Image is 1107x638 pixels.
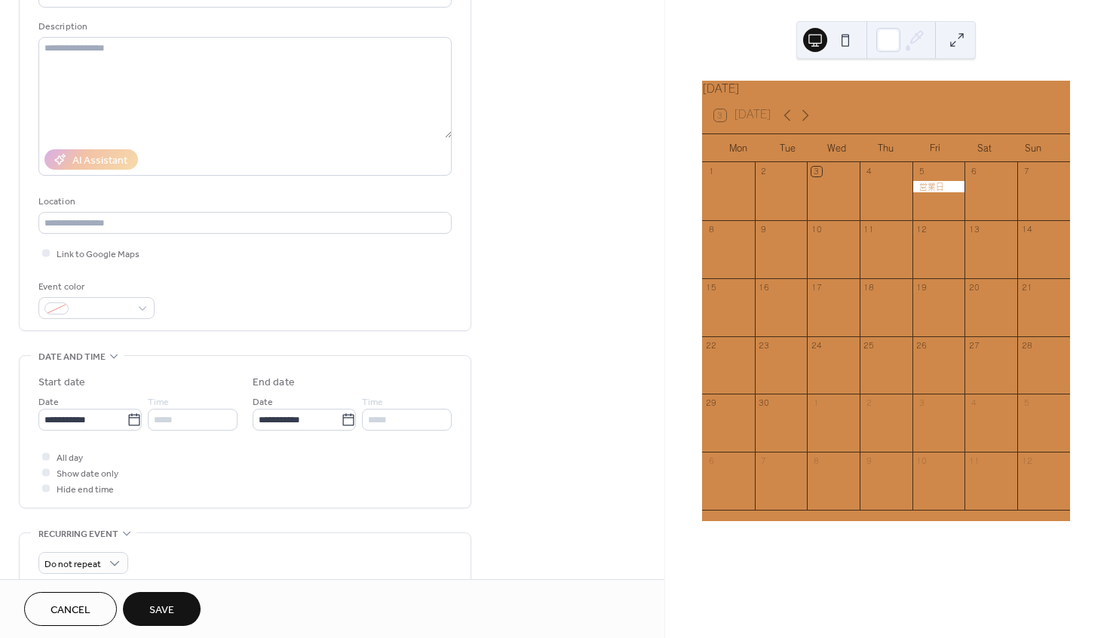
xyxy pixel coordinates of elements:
div: Sun [1009,134,1058,163]
span: Hide end time [57,482,114,498]
div: 8 [706,224,716,235]
div: 5 [1022,398,1032,409]
div: 14 [1022,224,1032,235]
div: Mon [714,134,763,163]
div: 12 [1022,456,1032,467]
div: [DATE] [702,81,1070,97]
div: 16 [759,282,769,293]
button: Cancel [24,592,117,626]
div: 27 [969,340,980,351]
div: 7 [759,456,769,467]
div: 5 [916,167,927,177]
div: 19 [916,282,927,293]
div: 2 [759,167,769,177]
div: Description [38,19,449,35]
button: Save [123,592,201,626]
div: 18 [863,282,874,293]
div: Sat [960,134,1009,163]
div: 10 [916,456,927,467]
div: 4 [863,167,874,177]
div: 30 [759,398,769,409]
div: 10 [811,224,822,235]
div: 1 [706,167,716,177]
div: 23 [759,340,769,351]
span: Cancel [51,603,90,618]
div: 9 [759,224,769,235]
div: 1 [811,398,822,409]
span: Time [362,394,383,410]
div: 26 [916,340,927,351]
div: 4 [969,398,980,409]
div: Location [38,194,449,210]
span: Show date only [57,466,118,482]
span: All day [57,450,83,466]
div: Tue [763,134,812,163]
div: 20 [969,282,980,293]
div: 3 [916,398,927,409]
span: Do not repeat [44,556,101,573]
div: 11 [863,224,874,235]
div: 11 [969,456,980,467]
div: Event color [38,279,152,295]
span: Date [253,394,273,410]
div: 24 [811,340,822,351]
div: 7 [1022,167,1032,177]
span: Date and time [38,349,106,365]
div: 9 [863,456,874,467]
span: Save [149,603,174,618]
div: 3 [811,167,822,177]
div: Start date [38,375,85,391]
span: Recurring event [38,526,118,542]
div: Thu [861,134,910,163]
div: 28 [1022,340,1032,351]
span: Link to Google Maps [57,247,140,262]
div: Fri [910,134,959,163]
div: 25 [863,340,874,351]
div: 6 [969,167,980,177]
div: 8 [811,456,822,467]
div: 29 [706,398,716,409]
div: 2 [863,398,874,409]
div: 22 [706,340,716,351]
div: 21 [1022,282,1032,293]
div: 6 [706,456,716,467]
div: 17 [811,282,822,293]
div: Wed [812,134,861,163]
div: 15 [706,282,716,293]
div: 営業日 [912,181,965,192]
div: End date [253,375,295,391]
div: 12 [916,224,927,235]
span: Time [148,394,169,410]
div: 13 [969,224,980,235]
span: Date [38,394,59,410]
